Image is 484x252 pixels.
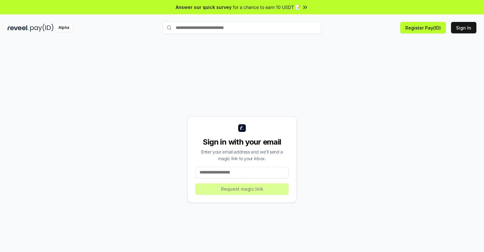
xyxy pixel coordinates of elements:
button: Sign In [451,22,476,33]
div: Alpha [55,24,73,32]
span: for a chance to earn 10 USDT 📝 [233,4,301,10]
div: Sign in with your email [195,137,289,147]
img: pay_id [30,24,54,32]
div: Enter your email address and we’ll send a magic link to your inbox. [195,148,289,162]
button: Register Pay(ID) [400,22,446,33]
span: Answer our quick survey [176,4,232,10]
img: logo_small [238,124,246,132]
img: reveel_dark [8,24,29,32]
